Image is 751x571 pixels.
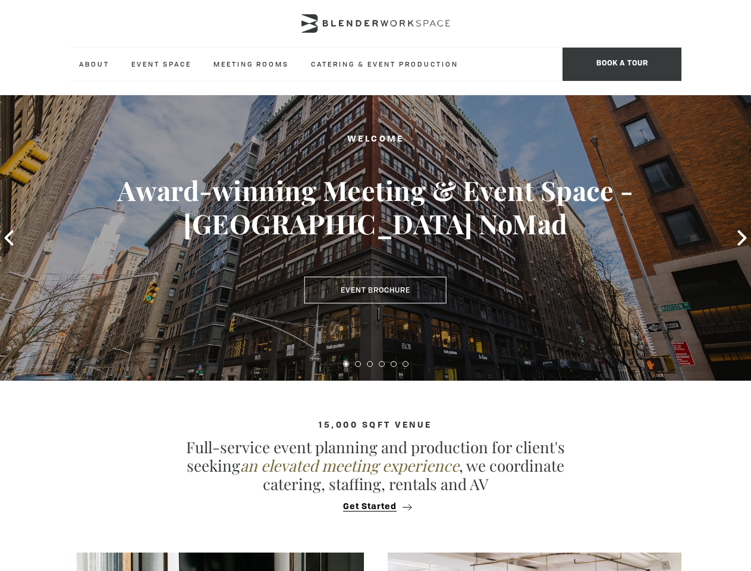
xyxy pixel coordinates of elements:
[70,48,119,80] a: About
[301,48,468,80] a: Catering & Event Production
[340,501,411,512] button: Get Started
[204,48,298,80] a: Meeting Rooms
[37,132,714,147] h2: Welcome
[563,48,681,81] span: Book a tour
[304,277,447,304] a: Event Brochure
[122,48,201,80] a: Event Space
[70,421,681,430] h4: 15,000 sqft venue
[168,438,584,494] p: Full-service event planning and production for client's seeking , we coordinate catering, staffin...
[240,455,459,476] em: an elevated meeting experience
[343,503,397,512] span: Get Started
[37,174,714,240] h3: Award-winning Meeting & Event Space - [GEOGRAPHIC_DATA] NoMad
